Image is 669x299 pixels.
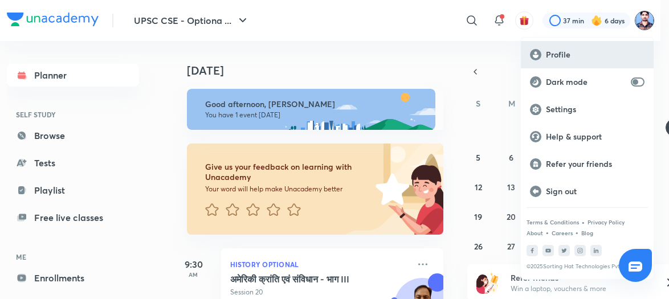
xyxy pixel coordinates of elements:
a: Privacy Policy [588,219,625,226]
div: • [545,227,549,237]
a: Profile [521,41,654,68]
a: Help & support [521,123,654,150]
p: Refer your friends [546,159,644,169]
p: Profile [546,50,644,60]
p: Dark mode [546,77,626,87]
p: Settings [546,104,644,114]
p: Sign out [546,186,644,196]
div: • [581,217,585,227]
p: Help & support [546,132,644,142]
a: Refer your friends [521,150,654,178]
p: © 2025 Sorting Hat Technologies Pvt Ltd [527,263,648,270]
a: Settings [521,96,654,123]
div: • [575,227,579,237]
a: About [527,230,543,236]
a: Blog [581,230,593,236]
a: Terms & Conditions [527,219,579,226]
a: Careers [552,230,573,236]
